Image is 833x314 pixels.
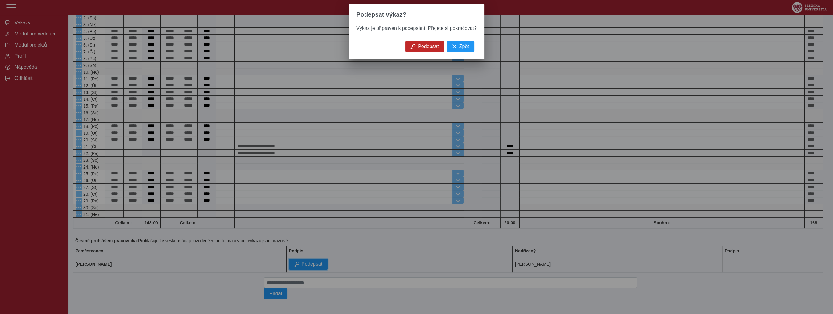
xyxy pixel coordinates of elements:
span: Podepsat výkaz? [356,11,406,18]
span: Zpět [459,44,469,49]
span: Výkaz je připraven k podepsání. Přejete si pokračovat? [356,26,476,31]
button: Zpět [447,41,474,52]
span: Podepsat [418,44,439,49]
button: Podepsat [405,41,444,52]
